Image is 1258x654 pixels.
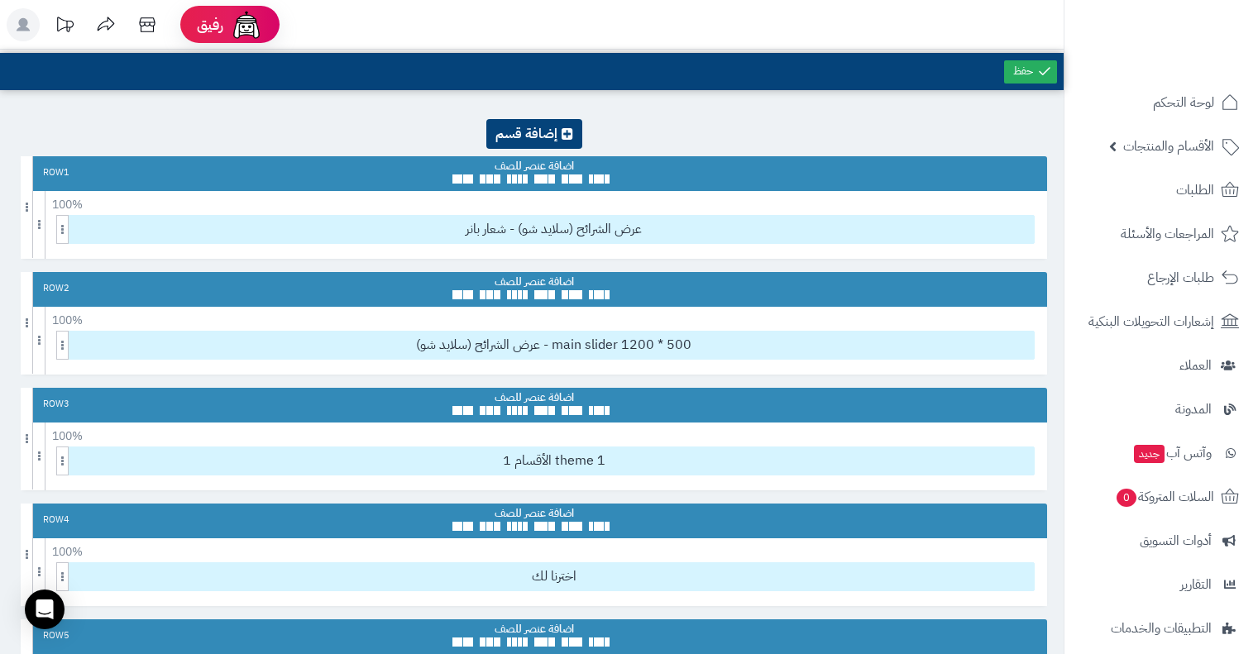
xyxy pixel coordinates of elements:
a: المراجعات والأسئلة [1074,214,1248,254]
span: عرض الشرائح (سلايد شو) - شعار بانر [74,216,1034,243]
span: 100 % [50,542,84,563]
span: عرض الشرائح (سلايد شو) - main slider 1200 * 500 [74,332,1034,359]
span: Top [486,119,582,144]
a: وآتس آبجديد [1074,433,1248,473]
a: السلات المتروكة0 [1074,477,1248,517]
span: 1 الأقسام theme 1 [74,447,1034,475]
div: Open Intercom Messenger [25,590,65,629]
span: الطلبات [1176,179,1214,202]
span: لوحة التحكم [1153,91,1214,114]
span: رفيق [197,15,223,35]
span: جديد [1134,445,1165,463]
span: طلبات الإرجاع [1147,266,1214,289]
a: إشعارات التحويلات البنكية [1074,302,1248,341]
span: 0 [1117,489,1136,507]
a: العملاء [1074,346,1248,385]
a: لوحة التحكم [1074,83,1248,122]
span: المدونة [1175,398,1212,421]
span: التقارير [1180,573,1212,596]
a: المدونة [1074,389,1248,429]
a: أدوات التسويق [1074,521,1248,561]
span: اخترنا لك [74,563,1034,590]
span: التطبيقات والخدمات [1111,617,1212,640]
span: 100 % [50,194,84,216]
img: logo-2.png [1146,45,1242,79]
span: 100 % [50,426,84,447]
div: Row 5 [43,629,69,642]
a: تحديثات المنصة [44,8,85,45]
span: إشعارات التحويلات البنكية [1088,310,1214,333]
div: Row 1 [43,166,69,179]
div: Row 2 [43,282,69,295]
div: Row 4 [43,513,69,527]
img: ai-face.png [230,8,263,41]
div: Row 3 [43,398,69,411]
span: أدوات التسويق [1140,529,1212,552]
span: السلات المتروكة [1115,485,1214,508]
span: المراجعات والأسئلة [1121,222,1214,246]
a: التطبيقات والخدمات [1074,609,1248,648]
span: وآتس آب [1132,442,1212,465]
a: طلبات الإرجاع [1074,258,1248,298]
a: التقارير [1074,565,1248,604]
span: العملاء [1179,354,1212,377]
a: الطلبات [1074,170,1248,210]
span: 100 % [50,310,84,332]
span: الأقسام والمنتجات [1123,135,1214,158]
